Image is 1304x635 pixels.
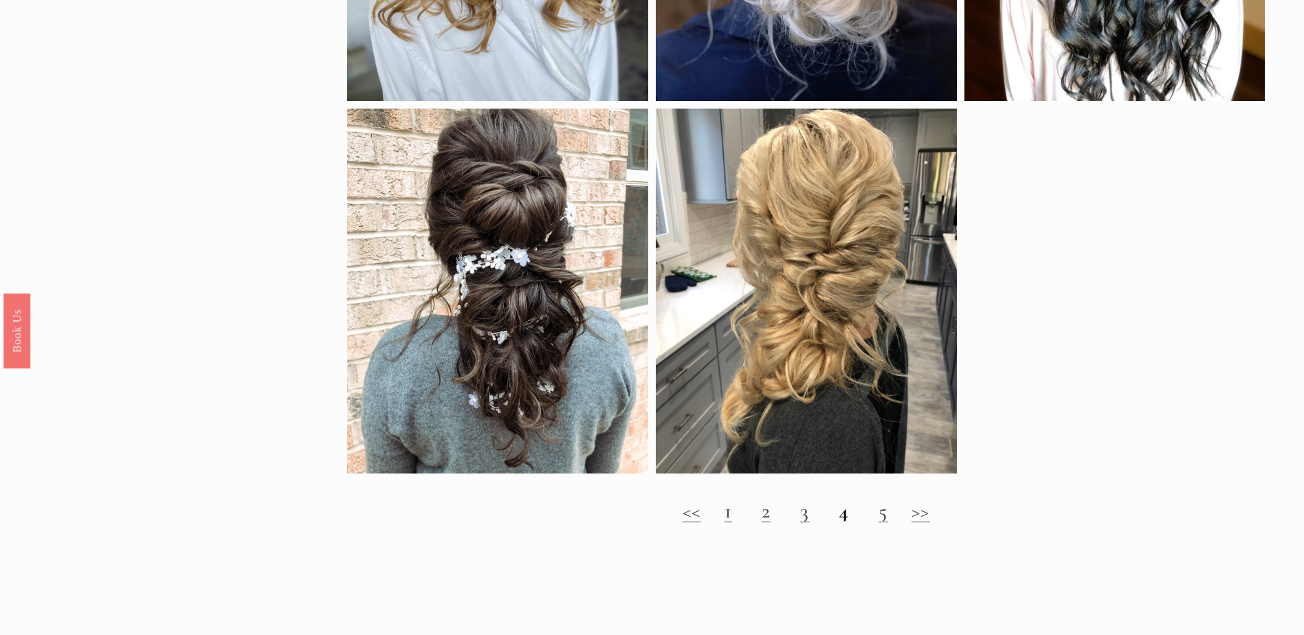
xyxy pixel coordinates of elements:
a: 3 [800,498,810,524]
a: >> [911,498,930,524]
a: 1 [725,498,733,524]
a: 5 [878,498,888,524]
a: Book Us [3,293,30,368]
strong: 4 [839,498,850,524]
a: << [683,498,701,524]
a: 2 [762,498,771,524]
